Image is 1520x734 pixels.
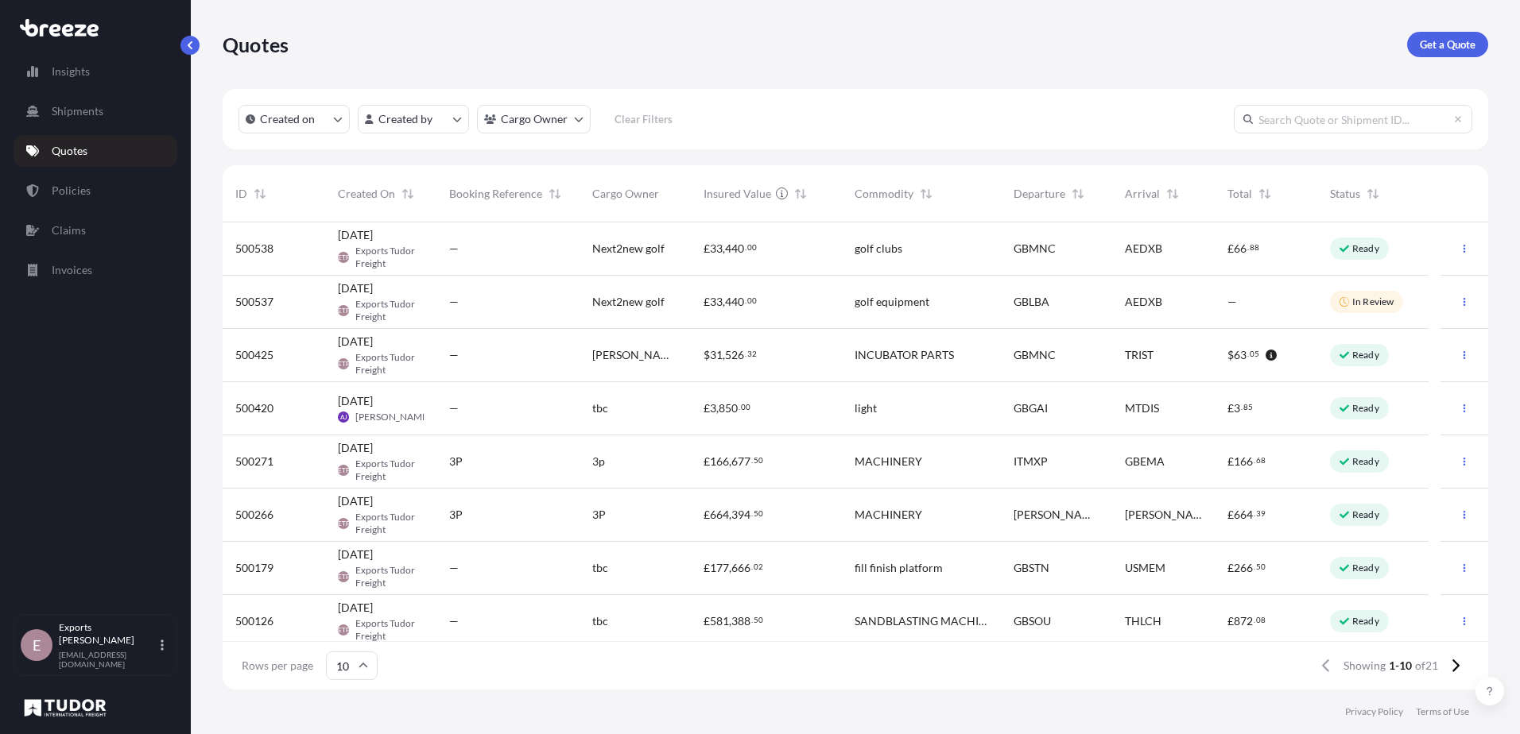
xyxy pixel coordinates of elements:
span: — [449,560,459,576]
span: Arrival [1125,186,1160,202]
span: ITMXP [1014,454,1048,469]
span: . [745,351,746,357]
span: , [729,456,731,467]
span: 666 [731,562,750,574]
button: createdBy Filter options [358,105,469,133]
span: . [1247,351,1249,357]
span: Cargo Owner [592,186,659,202]
span: , [716,403,719,414]
p: Clear Filters [615,111,673,127]
span: THLCH [1125,613,1161,629]
span: . [745,298,746,303]
span: 33 [710,243,723,254]
span: Departure [1014,186,1065,202]
span: of 21 [1415,658,1438,674]
span: 266 [1234,562,1253,574]
p: Claims [52,222,86,238]
span: 500538 [235,241,273,257]
span: 500425 [235,347,273,363]
span: 166 [710,456,729,467]
span: Exports Tudor Freight [355,564,424,589]
span: [DATE] [338,280,373,296]
span: — [449,613,459,629]
span: . [751,617,753,623]
span: [DATE] [338,493,373,509]
span: . [745,245,746,250]
span: AEDXB [1125,294,1162,310]
span: 32 [747,351,757,357]
span: . [739,404,740,410]
span: 3P [592,507,606,523]
button: Sort [545,184,564,203]
span: light [855,400,877,416]
span: 500179 [235,560,273,576]
span: SANDBLASTING MACHINE [855,613,988,629]
span: , [729,562,731,574]
p: Ready [1352,242,1379,255]
button: cargoOwner Filter options [477,105,591,133]
button: createdOn Filter options [238,105,350,133]
span: . [751,458,753,463]
span: . [751,511,753,516]
span: 677 [731,456,750,467]
span: Exports Tudor Freight [355,298,424,323]
span: Insured Value [704,186,771,202]
span: Exports Tudor Freight [355,511,424,536]
span: ETF [338,249,350,265]
span: . [1254,511,1255,516]
span: 88 [1250,245,1259,250]
span: . [1254,458,1255,463]
button: Sort [1363,184,1382,203]
span: GBEMA [1125,454,1165,469]
span: — [449,347,459,363]
span: £ [1227,509,1234,520]
a: Claims [14,214,177,246]
p: Invoices [52,262,92,278]
span: £ [704,616,710,627]
span: Booking Reference [449,186,542,202]
span: 08 [1256,617,1266,623]
span: 500271 [235,454,273,469]
span: 50 [754,511,763,516]
span: 664 [1234,509,1253,520]
span: , [723,243,725,254]
a: Invoices [14,254,177,286]
p: Created by [378,111,432,127]
a: Privacy Policy [1345,705,1403,718]
span: $ [1227,350,1234,361]
span: Next2new golf [592,294,665,310]
span: 500537 [235,294,273,310]
span: . [1241,404,1243,410]
span: [DATE] [338,393,373,409]
span: . [751,564,753,570]
span: Commodity [855,186,913,202]
span: 3p [592,454,605,469]
span: 05 [1250,351,1259,357]
span: £ [704,562,710,574]
span: AEDXB [1125,241,1162,257]
span: £ [1227,456,1234,467]
span: GBMNC [1014,241,1056,257]
span: 394 [731,509,750,520]
button: Sort [1163,184,1182,203]
a: Policies [14,175,177,207]
span: [DATE] [338,440,373,456]
span: 440 [725,243,744,254]
span: 3 [710,403,716,414]
span: 500266 [235,507,273,523]
span: ETF [338,622,350,638]
span: , [723,350,725,361]
span: 00 [747,245,757,250]
span: 63 [1234,350,1247,361]
p: Quotes [52,143,87,159]
p: Ready [1352,455,1379,468]
span: — [1227,294,1237,310]
span: [DATE] [338,547,373,562]
p: Ready [1352,402,1379,415]
span: , [729,616,731,627]
span: £ [704,296,710,307]
button: Sort [791,184,810,203]
span: GBLBA [1014,294,1049,310]
span: 00 [741,404,750,410]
